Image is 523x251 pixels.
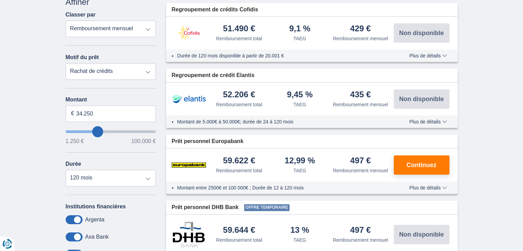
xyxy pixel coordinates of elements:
img: pret personnel Elantis [172,90,206,108]
span: 100.000 € [131,139,156,144]
label: Motif du prêt [66,54,99,61]
button: Non disponible [394,89,449,109]
span: Plus de détails [409,53,447,58]
span: Non disponible [399,30,444,36]
div: 59.644 € [223,226,255,235]
div: 12,99 % [285,156,315,166]
span: Offre temporaire [244,204,290,211]
div: Remboursement mensuel [333,35,388,42]
span: Plus de détails [409,185,447,190]
button: Plus de détails [404,53,452,58]
label: Argenta [85,217,105,223]
span: € [71,110,74,118]
div: Remboursement total [216,167,262,174]
span: Regroupement de crédits Cofidis [172,6,258,14]
label: Classer par [66,12,96,18]
span: Regroupement de crédit Elantis [172,72,254,79]
div: TAEG [293,35,306,42]
li: Montant entre 2500€ et 100 000€ ; Durée de 12 à 120 mois [177,184,389,191]
div: 59.622 € [223,156,255,166]
label: Axa Bank [85,234,109,240]
span: Non disponible [399,96,444,102]
img: pret personnel Europabank [172,156,206,174]
span: Prêt personnel Europabank [172,138,243,145]
span: Plus de détails [409,119,447,124]
div: 52.206 € [223,90,255,100]
div: Remboursement mensuel [333,101,388,108]
div: 497 € [350,226,371,235]
div: 13 % [290,226,309,235]
span: Continuez [406,162,436,168]
img: pret personnel Cofidis [172,24,206,42]
div: Remboursement mensuel [333,237,388,243]
div: TAEG [293,237,306,243]
button: Plus de détails [404,185,452,190]
span: Non disponible [399,231,444,238]
label: Durée [66,161,81,167]
div: Remboursement mensuel [333,167,388,174]
div: Remboursement total [216,35,262,42]
div: Remboursement total [216,101,262,108]
div: Remboursement total [216,237,262,243]
div: TAEG [293,167,306,174]
div: 9,1 % [289,24,310,34]
div: 9,45 % [287,90,313,100]
label: Institutions financières [66,204,126,210]
label: Montant [66,97,156,103]
span: Prêt personnel DHB Bank [172,204,239,211]
div: 497 € [350,156,371,166]
div: 435 € [350,90,371,100]
div: TAEG [293,101,306,108]
span: 1.250 € [66,139,84,144]
button: Plus de détails [404,119,452,124]
img: pret personnel DHB Bank [172,221,206,248]
input: wantToBorrow [66,130,156,133]
div: 51.490 € [223,24,255,34]
button: Non disponible [394,23,449,43]
li: Durée de 120 mois disponible à partir de 20.001 € [177,52,389,59]
button: Continuez [394,155,449,175]
li: Montant de 5.000€ à 50.000€; durée de 24 à 120 mois [177,118,389,125]
div: 429 € [350,24,371,34]
button: Non disponible [394,225,449,244]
